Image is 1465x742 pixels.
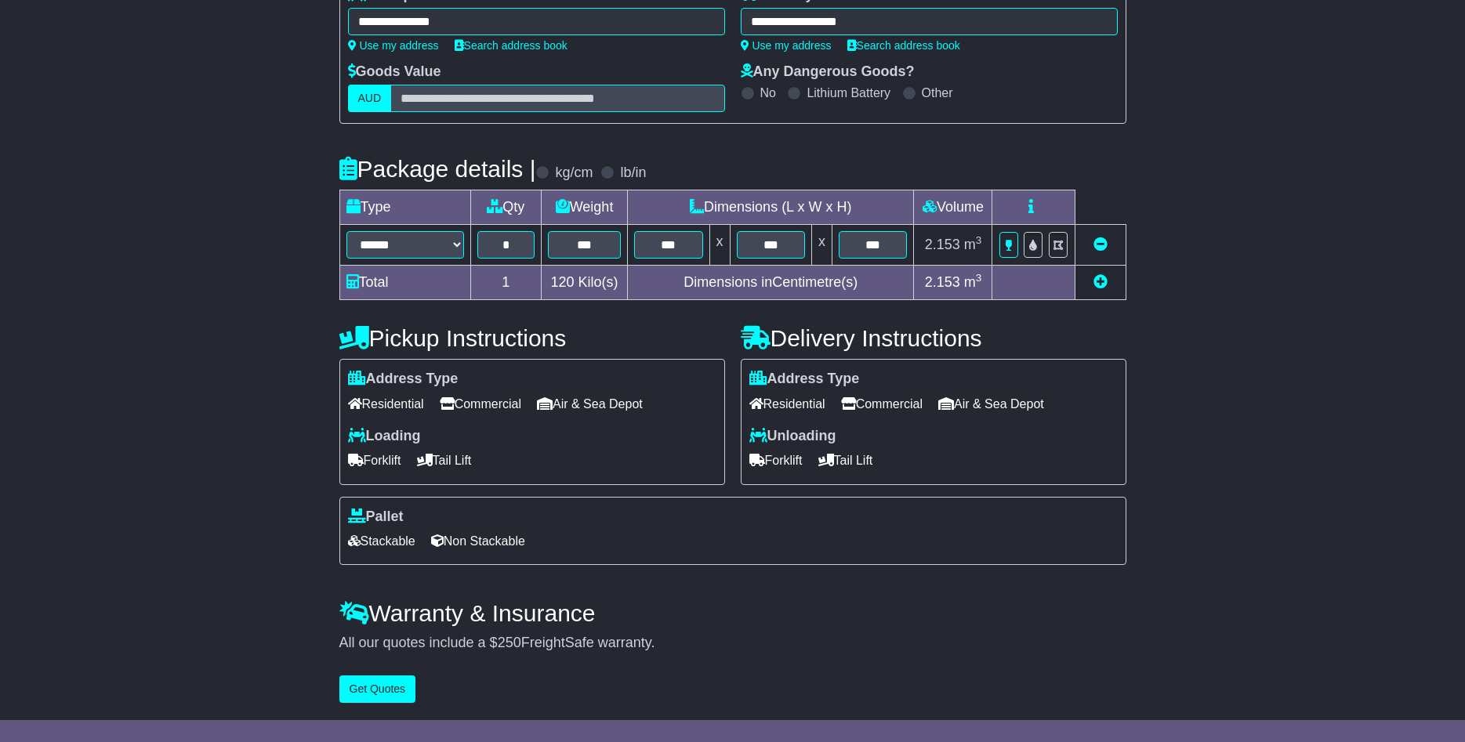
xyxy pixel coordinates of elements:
[537,392,643,416] span: Air & Sea Depot
[741,325,1126,351] h4: Delivery Instructions
[348,85,392,112] label: AUD
[551,274,575,290] span: 120
[914,190,992,225] td: Volume
[749,448,803,472] span: Forklift
[455,39,568,52] a: Search address book
[339,675,416,703] button: Get Quotes
[811,225,832,266] td: x
[976,272,982,284] sup: 3
[339,635,1126,652] div: All our quotes include a $ FreightSafe warranty.
[440,392,521,416] span: Commercial
[348,371,459,388] label: Address Type
[348,63,441,81] label: Goods Value
[925,237,960,252] span: 2.153
[348,529,415,553] span: Stackable
[498,635,521,650] span: 250
[431,529,525,553] span: Non Stackable
[417,448,472,472] span: Tail Lift
[807,85,890,100] label: Lithium Battery
[976,234,982,246] sup: 3
[749,371,860,388] label: Address Type
[922,85,953,100] label: Other
[339,190,470,225] td: Type
[749,392,825,416] span: Residential
[348,448,401,472] span: Forklift
[964,274,982,290] span: m
[339,156,536,182] h4: Package details |
[348,392,424,416] span: Residential
[628,190,914,225] td: Dimensions (L x W x H)
[542,190,628,225] td: Weight
[339,266,470,300] td: Total
[628,266,914,300] td: Dimensions in Centimetre(s)
[938,392,1044,416] span: Air & Sea Depot
[470,266,542,300] td: 1
[555,165,593,182] label: kg/cm
[749,428,836,445] label: Unloading
[348,428,421,445] label: Loading
[818,448,873,472] span: Tail Lift
[348,39,439,52] a: Use my address
[470,190,542,225] td: Qty
[339,600,1126,626] h4: Warranty & Insurance
[760,85,776,100] label: No
[542,266,628,300] td: Kilo(s)
[964,237,982,252] span: m
[620,165,646,182] label: lb/in
[1093,237,1108,252] a: Remove this item
[709,225,730,266] td: x
[741,63,915,81] label: Any Dangerous Goods?
[847,39,960,52] a: Search address book
[741,39,832,52] a: Use my address
[925,274,960,290] span: 2.153
[841,392,923,416] span: Commercial
[348,509,404,526] label: Pallet
[339,325,725,351] h4: Pickup Instructions
[1093,274,1108,290] a: Add new item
